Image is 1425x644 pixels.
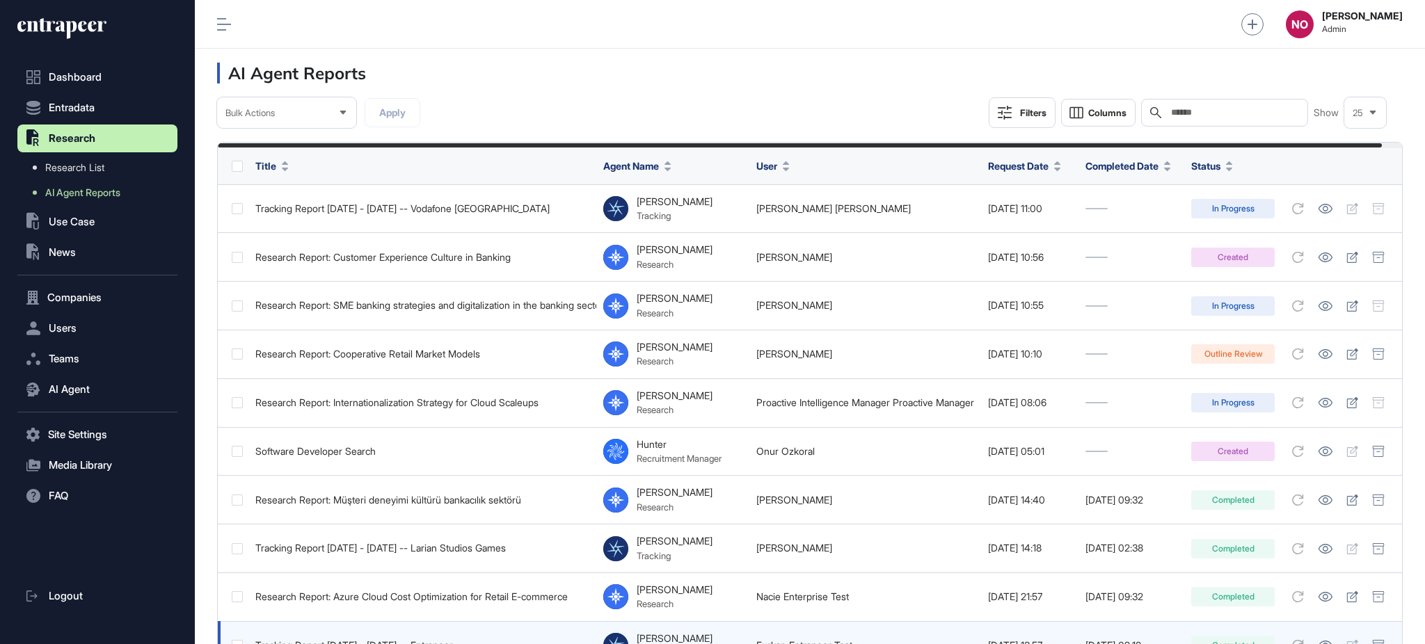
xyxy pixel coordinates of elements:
[49,353,79,364] span: Teams
[756,590,849,602] a: Nacie Enterprise Test
[1191,159,1220,173] span: Status
[17,421,177,449] button: Site Settings
[225,108,275,118] span: Bulk Actions
[17,314,177,342] button: Users
[255,203,589,214] div: Tracking Report [DATE] - [DATE] -- Vodafone [GEOGRAPHIC_DATA]
[49,216,95,227] span: Use Case
[17,239,177,266] button: News
[255,591,589,602] div: Research Report: Azure Cloud Cost Optimization for Retail E-commerce
[1286,10,1314,38] button: NO
[1191,393,1275,412] div: In Progress
[637,293,712,304] div: [PERSON_NAME]
[1353,108,1363,118] span: 25
[756,159,790,173] button: User
[17,582,177,610] a: Logout
[49,590,83,602] span: Logout
[45,162,104,173] span: Research List
[637,341,712,353] div: [PERSON_NAME]
[988,252,1072,263] div: [DATE] 10:56
[1085,591,1177,602] div: [DATE] 09:32
[637,390,712,401] div: [PERSON_NAME]
[988,446,1072,457] div: [DATE] 05:01
[637,259,712,270] div: Research
[24,180,177,205] a: AI Agent Reports
[1191,199,1275,218] div: In Progress
[49,323,77,334] span: Users
[637,453,722,464] div: Recruitment Manager
[637,487,712,498] div: [PERSON_NAME]
[988,348,1072,360] div: [DATE] 10:10
[637,584,712,595] div: [PERSON_NAME]
[48,429,107,440] span: Site Settings
[637,244,712,255] div: [PERSON_NAME]
[17,345,177,373] button: Teams
[255,159,289,173] button: Title
[1191,490,1275,510] div: Completed
[637,307,712,319] div: Research
[989,97,1056,128] button: Filters
[1020,107,1046,118] div: Filters
[17,451,177,479] button: Media Library
[255,348,589,360] div: Research Report: Cooperative Retail Market Models
[637,210,712,221] div: Tracking
[1191,587,1275,606] div: Completed
[49,384,90,395] span: AI Agent
[255,252,589,263] div: Research Report: Customer Experience Culture in Banking
[1191,159,1233,173] button: Status
[47,292,102,303] span: Companies
[988,159,1049,173] span: Request Date
[49,460,112,471] span: Media Library
[637,404,712,415] div: Research
[756,299,832,311] a: [PERSON_NAME]
[756,348,832,360] a: [PERSON_NAME]
[255,542,589,554] div: Tracking Report [DATE] - [DATE] -- Larian Studios Games
[756,494,832,506] a: [PERSON_NAME]
[637,550,712,561] div: Tracking
[45,187,120,198] span: AI Agent Reports
[17,124,177,152] button: Research
[756,159,777,173] span: User
[1085,159,1171,173] button: Completed Date
[988,591,1072,602] div: [DATE] 21:57
[1191,344,1275,364] div: Outline Review
[988,494,1072,506] div: [DATE] 14:40
[1191,539,1275,558] div: Completed
[17,376,177,403] button: AI Agent
[637,501,712,513] div: Research
[756,251,832,263] a: [PERSON_NAME]
[1191,296,1275,316] div: In Progress
[1085,494,1177,506] div: [DATE] 09:32
[24,155,177,180] a: Research List
[1191,248,1275,267] div: Created
[1061,99,1136,127] button: Columns
[49,490,68,501] span: FAQ
[637,633,712,644] div: [PERSON_NAME]
[49,247,76,258] span: News
[17,94,177,122] button: Entradata
[988,159,1061,173] button: Request Date
[756,542,832,554] a: [PERSON_NAME]
[1085,159,1159,173] span: Completed Date
[255,397,589,408] div: Research Report: Internationalization Strategy for Cloud Scaleups
[637,536,712,547] div: [PERSON_NAME]
[637,196,712,207] div: [PERSON_NAME]
[49,72,102,83] span: Dashboard
[637,439,722,450] div: Hunter
[49,133,95,144] span: Research
[1322,24,1403,34] span: Admin
[756,396,974,408] a: Proactive Intelligence Manager Proactive Manager
[988,300,1072,311] div: [DATE] 10:55
[17,482,177,510] button: FAQ
[17,208,177,236] button: Use Case
[1191,442,1275,461] div: Created
[49,102,95,113] span: Entradata
[637,355,712,367] div: Research
[1088,108,1127,118] span: Columns
[637,598,712,609] div: Research
[756,202,911,214] a: [PERSON_NAME] [PERSON_NAME]
[1085,542,1177,554] div: [DATE] 02:38
[1322,10,1403,22] strong: [PERSON_NAME]
[255,494,589,506] div: Research Report: Müşteri deneyimi kültürü bankacılık sektörü
[988,542,1072,554] div: [DATE] 14:18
